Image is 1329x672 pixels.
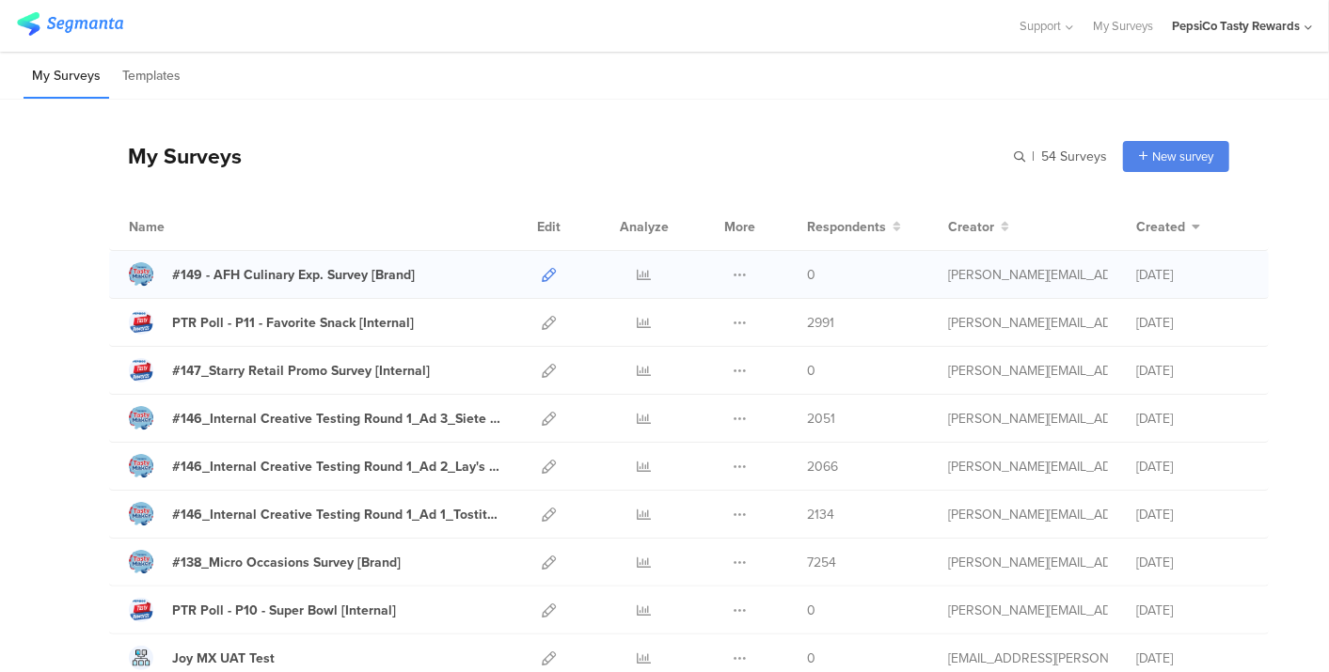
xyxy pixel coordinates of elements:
div: megan.lynch@pepsico.com [948,553,1108,572]
span: 0 [807,649,815,668]
button: Respondents [807,217,901,237]
div: More [720,203,760,250]
div: [DATE] [1136,505,1249,524]
span: 0 [807,265,815,285]
div: My Surveys [109,140,242,172]
div: [DATE] [1136,601,1249,620]
div: megan.lynch@pepsico.com [948,505,1108,524]
li: My Surveys [24,55,109,99]
span: Respondents [807,217,886,237]
div: PepsiCo Tasty Rewards [1172,17,1300,35]
a: #138_Micro Occasions Survey [Brand] [129,550,401,574]
div: megan.lynch@pepsico.com [948,601,1108,620]
a: PTR Poll - P11 - Favorite Snack [Internal] [129,310,414,335]
div: #138_Micro Occasions Survey [Brand] [172,553,401,572]
div: [DATE] [1136,361,1249,381]
div: megan.lynch@pepsico.com [948,265,1108,285]
li: Templates [114,55,189,99]
button: Creator [948,217,1009,237]
div: [DATE] [1136,265,1249,285]
div: megan.lynch@pepsico.com [948,313,1108,333]
div: andreza.godoy.contractor@pepsico.com [948,649,1108,668]
div: Name [129,217,242,237]
a: #146_Internal Creative Testing Round 1_Ad 1_Tostitos [Internal] [129,502,500,526]
div: [DATE] [1136,649,1249,668]
div: #146_Internal Creative Testing Round 1_Ad 2_Lay's [Internal] [172,457,500,477]
div: PTR Poll - P11 - Favorite Snack [Internal] [172,313,414,333]
div: Analyze [616,203,672,250]
span: 0 [807,361,815,381]
span: 0 [807,601,815,620]
div: #146_Internal Creative Testing Round 1_Ad 1_Tostitos [Internal] [172,505,500,524]
a: Joy MX UAT Test [129,646,275,670]
span: Created [1136,217,1185,237]
a: PTR Poll - P10 - Super Bowl [Internal] [129,598,396,622]
a: #147_Starry Retail Promo Survey [Internal] [129,358,430,383]
a: #146_Internal Creative Testing Round 1_Ad 3_Siete [Internal] [129,406,500,430]
button: Created [1136,217,1200,237]
div: #147_Starry Retail Promo Survey [Internal] [172,361,430,381]
span: Support [1020,17,1062,35]
div: megan.lynch@pepsico.com [948,457,1108,477]
div: megan.lynch@pepsico.com [948,409,1108,429]
div: #149 - AFH Culinary Exp. Survey [Brand] [172,265,415,285]
div: Joy MX UAT Test [172,649,275,668]
a: #146_Internal Creative Testing Round 1_Ad 2_Lay's [Internal] [129,454,500,478]
div: [DATE] [1136,457,1249,477]
span: 2991 [807,313,834,333]
span: 7254 [807,553,836,572]
div: [DATE] [1136,409,1249,429]
span: | [1029,147,1037,166]
a: #149 - AFH Culinary Exp. Survey [Brand] [129,262,415,287]
div: megan.lynch@pepsico.com [948,361,1108,381]
div: PTR Poll - P10 - Super Bowl [Internal] [172,601,396,620]
span: New survey [1152,148,1213,165]
div: [DATE] [1136,553,1249,572]
span: Creator [948,217,994,237]
img: segmanta logo [17,12,123,36]
span: 2134 [807,505,834,524]
div: [DATE] [1136,313,1249,333]
div: #146_Internal Creative Testing Round 1_Ad 3_Siete [Internal] [172,409,500,429]
div: Edit [529,203,569,250]
span: 54 Surveys [1041,147,1107,166]
span: 2066 [807,457,838,477]
span: 2051 [807,409,835,429]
